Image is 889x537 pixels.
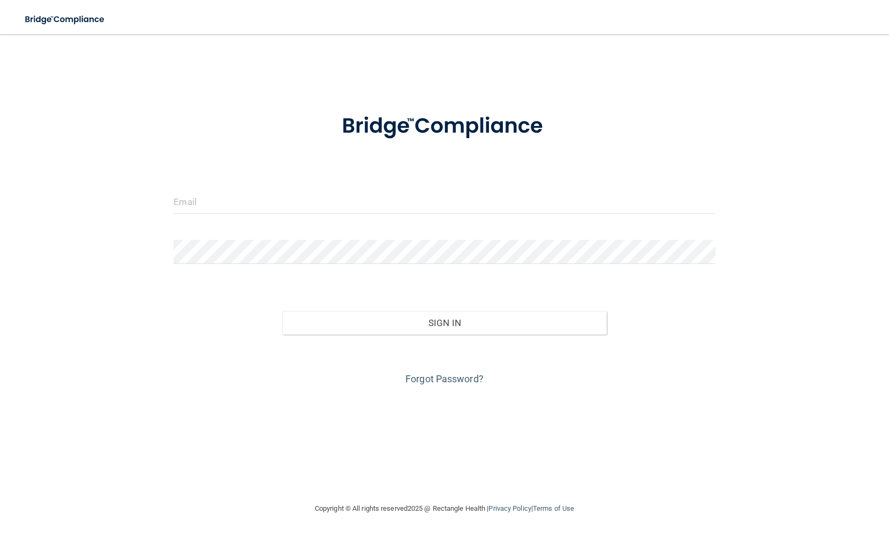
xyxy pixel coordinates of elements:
[320,99,569,154] img: bridge_compliance_login_screen.278c3ca4.svg
[16,9,115,31] img: bridge_compliance_login_screen.278c3ca4.svg
[249,491,640,526] div: Copyright © All rights reserved 2025 @ Rectangle Health | |
[488,504,531,512] a: Privacy Policy
[282,311,607,335] button: Sign In
[533,504,574,512] a: Terms of Use
[174,190,715,214] input: Email
[405,373,484,384] a: Forgot Password?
